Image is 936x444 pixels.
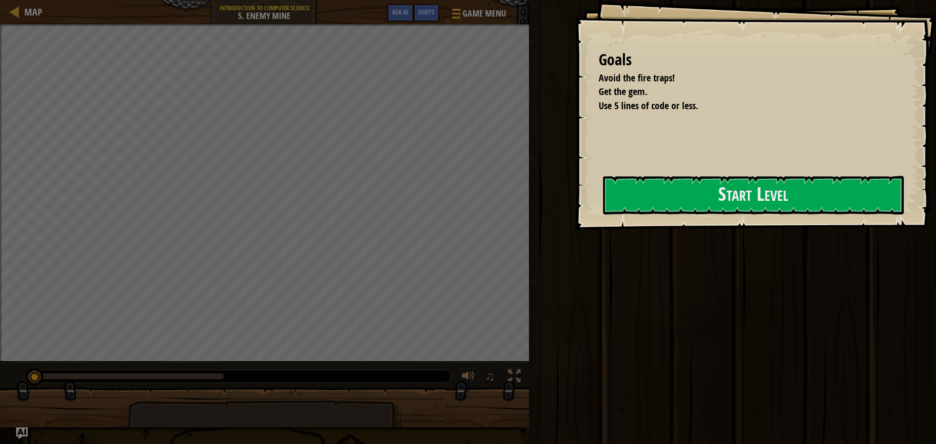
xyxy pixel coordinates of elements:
[16,427,28,439] button: Ask AI
[418,7,434,17] span: Hints
[599,85,647,98] span: Get the gem.
[463,7,506,20] span: Game Menu
[603,176,904,214] button: Start Level
[599,71,675,84] span: Avoid the fire traps!
[505,367,524,387] button: Toggle fullscreen
[19,5,42,19] a: Map
[599,99,698,112] span: Use 5 lines of code or less.
[392,7,409,17] span: Ask AI
[459,367,478,387] button: Adjust volume
[586,85,899,99] li: Get the gem.
[485,369,495,384] span: ♫
[483,367,500,387] button: ♫
[387,4,413,22] button: Ask AI
[586,99,899,113] li: Use 5 lines of code or less.
[444,4,512,27] button: Game Menu
[599,49,902,71] div: Goals
[586,71,899,85] li: Avoid the fire traps!
[24,5,42,19] span: Map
